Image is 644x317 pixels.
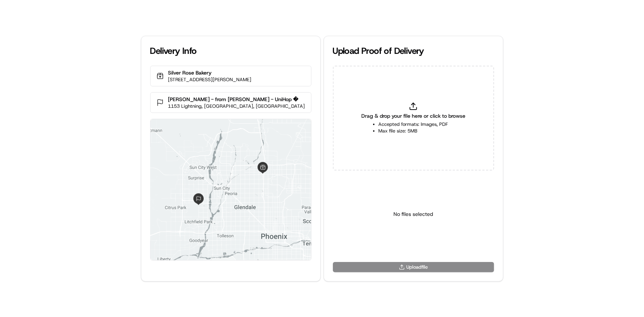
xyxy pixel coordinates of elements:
[168,76,252,83] p: [STREET_ADDRESS][PERSON_NAME]
[379,128,448,134] li: Max file size: 5MB
[394,210,433,218] p: No files selected
[361,112,465,120] span: Drag & drop your file here or click to browse
[168,96,305,103] p: [PERSON_NAME] - from [PERSON_NAME] - UniHop �
[150,45,311,57] div: Delivery Info
[168,103,305,110] p: 1153 Lightning, [GEOGRAPHIC_DATA], [GEOGRAPHIC_DATA]
[379,121,448,128] li: Accepted formats: Images, PDF
[333,45,494,57] div: Upload Proof of Delivery
[168,69,252,76] p: Silver Rose Bakery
